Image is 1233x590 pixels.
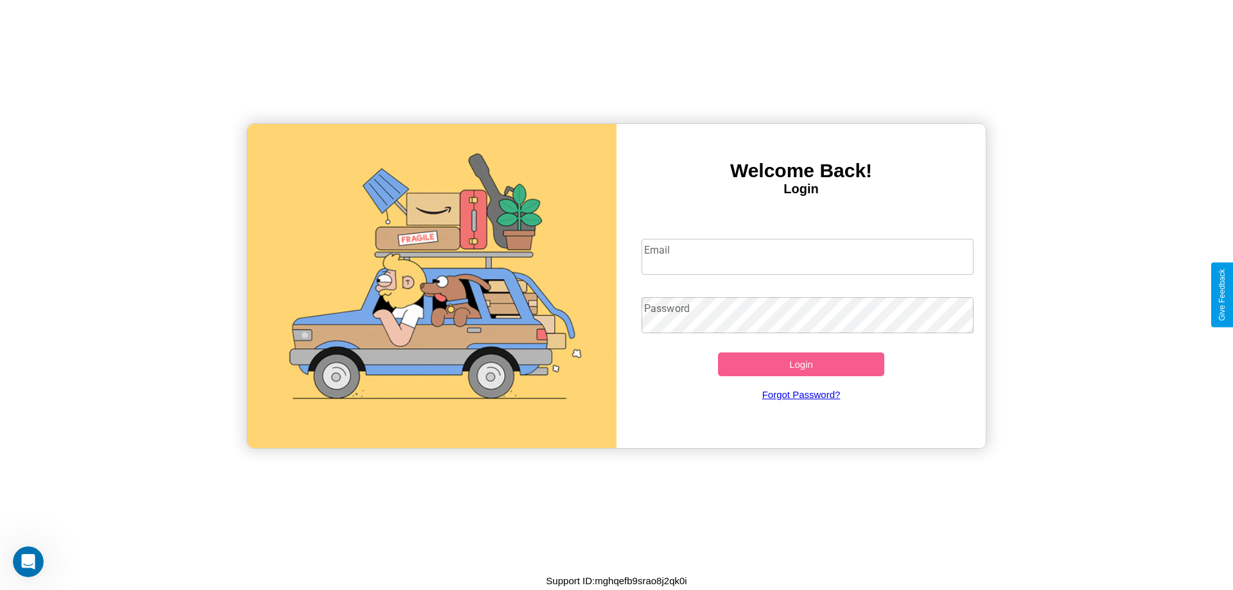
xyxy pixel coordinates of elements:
p: Support ID: mghqefb9srao8j2qk0i [546,572,686,589]
a: Forgot Password? [635,376,968,413]
button: Login [718,352,884,376]
h3: Welcome Back! [616,160,986,182]
div: Give Feedback [1218,269,1227,321]
h4: Login [616,182,986,196]
img: gif [247,124,616,448]
iframe: Intercom live chat [13,546,44,577]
